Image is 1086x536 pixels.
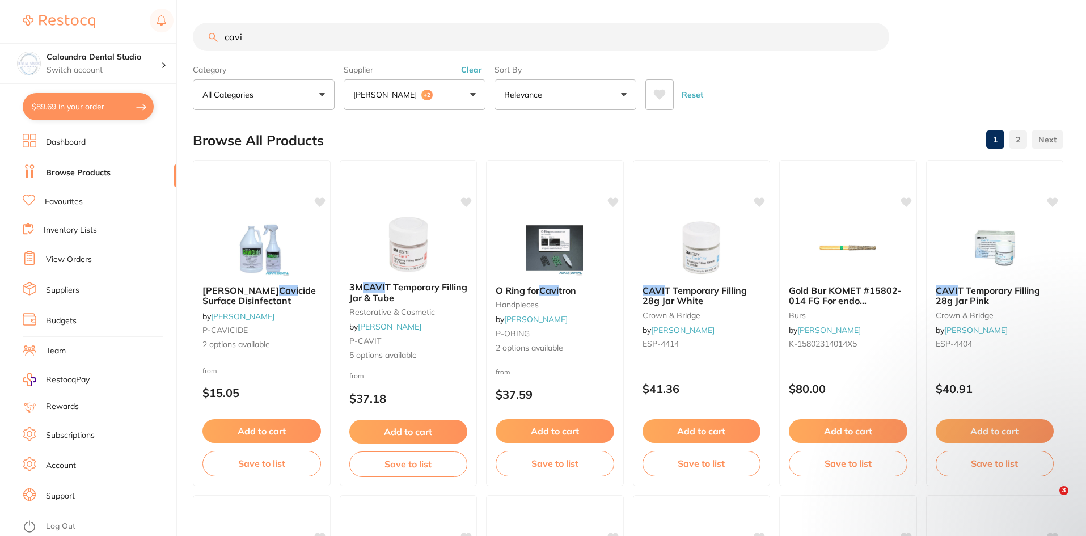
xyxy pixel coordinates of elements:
a: Browse Products [46,167,111,179]
button: Add to cart [349,420,468,444]
span: Gold Bur KOMET #15802-014 FG For endo access [789,285,902,317]
a: [PERSON_NAME] [358,322,421,332]
b: CAVIT Temporary Filling 28g Jar White [643,285,761,306]
p: [PERSON_NAME] [353,89,421,100]
span: from [496,368,510,376]
a: Account [46,460,76,471]
button: Clear [458,65,485,75]
span: K-15802314014X5 [789,339,857,349]
em: CAVI [643,285,665,296]
a: Favourites [45,196,83,208]
b: Kerr Cavicide Surface Disinfectant [202,285,321,306]
button: $89.69 in your order [23,93,154,120]
a: Suppliers [46,285,79,296]
a: Subscriptions [46,430,95,441]
button: All Categories [193,79,335,110]
em: Cavi [279,285,298,296]
button: Relevance [495,79,636,110]
iframe: Intercom live chat [1036,486,1063,513]
span: by [789,325,861,335]
span: 2 options available [202,339,321,351]
span: +2 [421,90,433,101]
button: Add to cart [643,419,761,443]
button: Save to list [789,451,907,476]
b: O Ring for Cavitron [496,285,614,296]
em: cavi [818,306,835,317]
a: Log Out [46,521,75,532]
a: [PERSON_NAME] [651,325,715,335]
a: Team [46,345,66,357]
img: Kerr Cavicide Surface Disinfectant [225,220,298,276]
span: T Temporary Filling 28g Jar Pink [936,285,1040,306]
em: Cavi [539,285,559,296]
span: by [936,325,1008,335]
button: Add to cart [496,419,614,443]
button: Save to list [496,451,614,476]
p: All Categories [202,89,258,100]
button: Save to list [643,451,761,476]
p: $37.59 [496,388,614,401]
button: [PERSON_NAME]+2 [344,79,485,110]
span: ESP-4414 [643,339,679,349]
a: [PERSON_NAME] [944,325,1008,335]
span: by [349,322,421,332]
a: Dashboard [46,137,86,148]
span: by [643,325,715,335]
b: 3M CAVIT Temporary Filling Jar & Tube [349,282,468,303]
span: O Ring for [496,285,539,296]
span: 2 options available [496,343,614,354]
h2: Browse All Products [193,133,324,149]
small: crown & bridge [936,311,1054,320]
img: Caloundra Dental Studio [18,52,40,75]
span: 5 options available [349,350,468,361]
span: by [496,314,568,324]
a: Restocq Logo [23,9,95,35]
span: P-CAVICIDE [202,325,248,335]
b: CAVIT Temporary Filling 28g Jar Pink [936,285,1054,306]
p: $41.36 [643,382,761,395]
span: from [202,366,217,375]
input: Search Products [193,23,889,51]
span: RestocqPay [46,374,90,386]
a: View Orders [46,254,92,265]
span: cide Surface Disinfectant [202,285,316,306]
span: T Temporary Filling 28g Jar White [643,285,747,306]
img: CAVIT Temporary Filling 28g Jar Pink [958,220,1032,276]
a: Support [46,491,75,502]
a: 1 [986,128,1004,151]
p: $80.00 [789,382,907,395]
p: Relevance [504,89,547,100]
img: Restocq Logo [23,15,95,28]
span: 3M [349,281,363,293]
button: Reset [678,79,707,110]
span: ESP-4404 [936,339,972,349]
span: [PERSON_NAME] [202,285,279,296]
label: Supplier [344,65,485,75]
label: Sort By [495,65,636,75]
img: RestocqPay [23,373,36,386]
a: Budgets [46,315,77,327]
small: burs [789,311,907,320]
a: Inventory Lists [44,225,97,236]
a: Rewards [46,401,79,412]
a: [PERSON_NAME] [211,311,274,322]
button: Log Out [23,518,173,536]
span: T Temporary Filling Jar & Tube [349,281,467,303]
img: O Ring for Cavitron [518,220,591,276]
em: CAVI [936,285,958,296]
span: 3 [1059,486,1068,495]
a: RestocqPay [23,373,90,386]
button: Add to cart [202,419,321,443]
span: ty x5 [835,306,857,317]
span: from [349,372,364,380]
small: handpieces [496,300,614,309]
img: Gold Bur KOMET #15802-014 FG For endo access cavity x5 [811,220,885,276]
button: Save to list [349,451,468,476]
a: 2 [1009,128,1027,151]
img: 3M CAVIT Temporary Filling Jar & Tube [371,216,445,273]
em: CAVI [363,281,385,293]
span: tron [559,285,576,296]
label: Category [193,65,335,75]
button: Save to list [202,451,321,476]
h4: Caloundra Dental Studio [47,52,161,63]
